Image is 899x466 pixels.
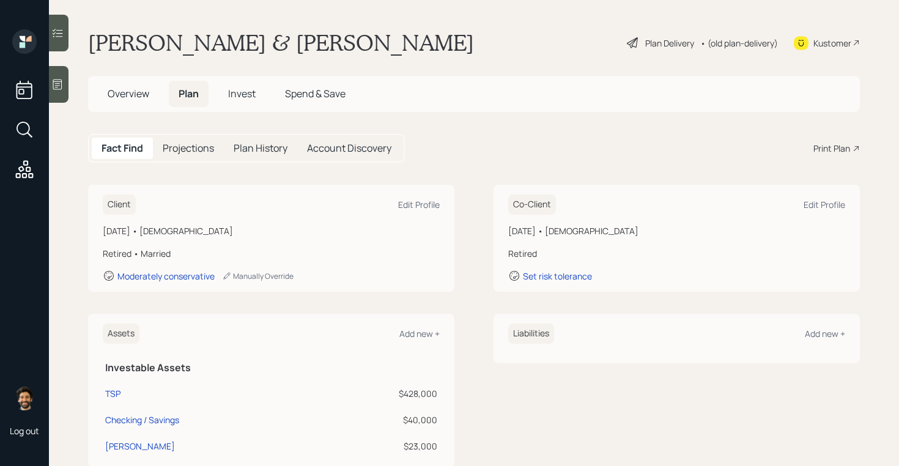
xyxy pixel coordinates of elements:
[523,270,592,282] div: Set risk tolerance
[105,387,120,400] div: TSP
[12,386,37,410] img: eric-schwartz-headshot.png
[105,440,175,453] div: [PERSON_NAME]
[105,362,437,374] h5: Investable Assets
[228,87,256,100] span: Invest
[117,270,215,282] div: Moderately conservative
[105,413,179,426] div: Checking / Savings
[322,440,437,453] div: $23,000
[700,37,778,50] div: • (old plan-delivery)
[103,224,440,237] div: [DATE] • [DEMOGRAPHIC_DATA]
[307,142,391,154] h5: Account Discovery
[399,328,440,339] div: Add new +
[108,87,149,100] span: Overview
[804,199,845,210] div: Edit Profile
[322,387,437,400] div: $428,000
[103,324,139,344] h6: Assets
[813,37,851,50] div: Kustomer
[813,142,850,155] div: Print Plan
[163,142,214,154] h5: Projections
[102,142,143,154] h5: Fact Find
[103,247,440,260] div: Retired • Married
[179,87,199,100] span: Plan
[508,224,845,237] div: [DATE] • [DEMOGRAPHIC_DATA]
[88,29,474,56] h1: [PERSON_NAME] & [PERSON_NAME]
[508,324,554,344] h6: Liabilities
[10,425,39,437] div: Log out
[645,37,694,50] div: Plan Delivery
[508,247,845,260] div: Retired
[322,413,437,426] div: $40,000
[285,87,346,100] span: Spend & Save
[805,328,845,339] div: Add new +
[398,199,440,210] div: Edit Profile
[508,194,556,215] h6: Co-Client
[103,194,136,215] h6: Client
[222,271,294,281] div: Manually Override
[234,142,287,154] h5: Plan History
